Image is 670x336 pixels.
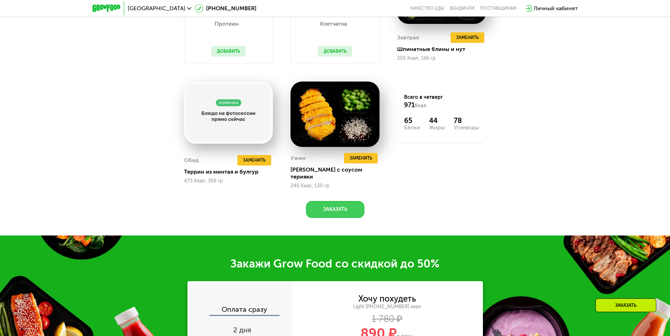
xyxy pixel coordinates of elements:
button: Добавить [211,46,245,57]
div: [PERSON_NAME] с соусом терияки [291,166,385,180]
span: 2 дня [233,326,251,334]
span: Заменить [243,157,266,164]
span: [GEOGRAPHIC_DATA] [128,6,185,11]
div: поставщикам [480,6,516,11]
p: Протеин [211,21,242,27]
div: 475 Ккал, 369 гр [184,178,273,184]
div: Ужин [291,153,306,163]
div: Light [PHONE_NUMBER] ккал [292,304,483,310]
div: Углеводы [454,125,479,130]
div: Завтрак [397,32,419,43]
span: Заменить [350,155,372,162]
button: Заменить [344,153,378,163]
div: 78 [454,116,479,125]
p: Клетчатка [318,21,349,27]
div: Шпинатные блины и нут [397,46,492,53]
button: Заменить [451,32,484,43]
div: 65 [404,116,420,125]
div: Личный кабинет [534,4,578,13]
span: Заменить [456,34,479,41]
div: Хочу похудеть [358,295,416,303]
div: Заказать [595,298,656,312]
a: Качество еды [410,6,444,11]
div: 44 [429,116,445,125]
div: 246 Ккал, 130 гр [291,183,379,189]
div: Всего в четверг [404,94,479,109]
button: Добавить [318,46,352,57]
span: Ккал [415,103,426,109]
div: Белки [404,125,420,130]
div: Обед [184,155,199,166]
div: Жиры [429,125,445,130]
button: Заменить [237,155,271,166]
div: 250 Ккал, 166 гр [397,56,486,61]
a: Вендинги [450,6,474,11]
span: 971 [404,101,415,109]
button: Заказать [306,201,364,218]
div: 1 780 ₽ [292,315,483,323]
div: Террин из минтая и булгур [184,168,279,175]
div: Оплата сразу [188,306,292,315]
a: [PHONE_NUMBER] [195,4,256,13]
